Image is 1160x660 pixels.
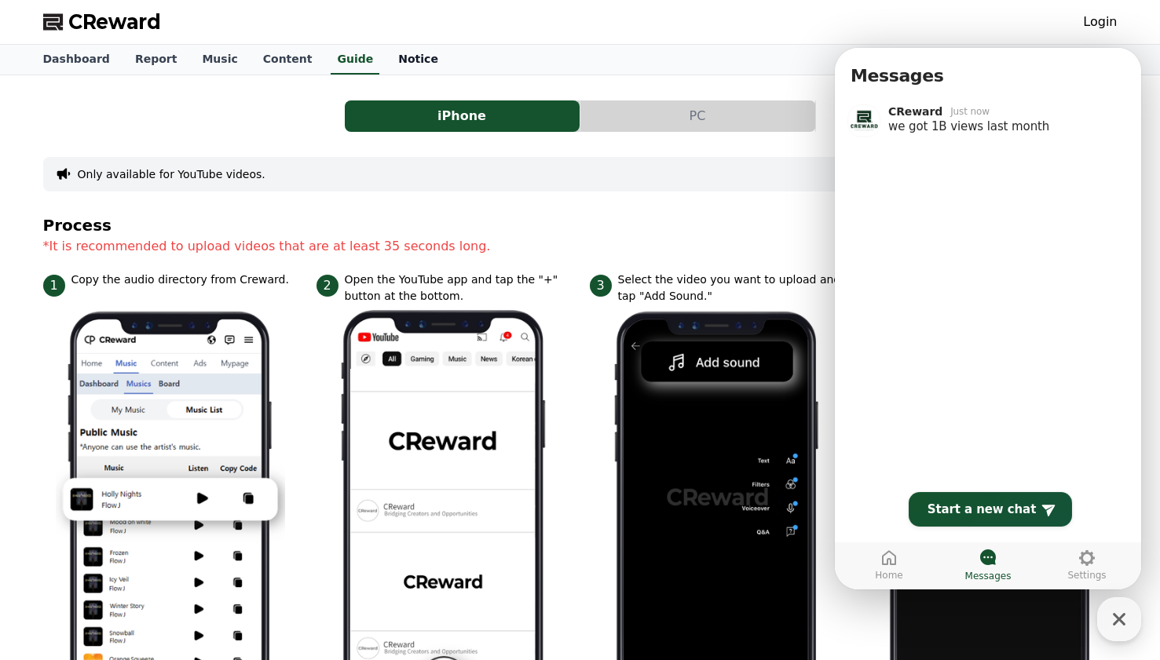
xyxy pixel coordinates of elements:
a: Content [251,45,325,75]
a: PC [580,100,816,132]
p: Open the YouTube app and tap the "+" button at the bottom. [345,272,571,304]
a: Notice [386,45,451,75]
a: Guide [331,45,379,75]
a: Music [189,45,250,75]
iframe: Channel chat [835,48,1141,589]
p: Select the video you want to upload and tap "Add Sound." [618,272,844,304]
p: *It is recommended to upload videos that are at least 35 seconds long. [43,237,1118,256]
span: 3 [590,275,612,297]
button: PC [580,100,815,132]
span: 2 [317,275,338,297]
span: CReward [68,9,161,35]
a: Dashboard [31,45,123,75]
span: 1 [43,275,65,297]
a: Login [1083,13,1117,31]
button: iPhone [345,100,580,132]
button: Only available for YouTube videos. [78,166,265,182]
a: Report [123,45,190,75]
p: Copy the audio directory from Creward. [71,272,289,288]
h4: Process [43,217,1118,234]
a: CReward [43,9,161,35]
a: iPhone [345,100,580,132]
